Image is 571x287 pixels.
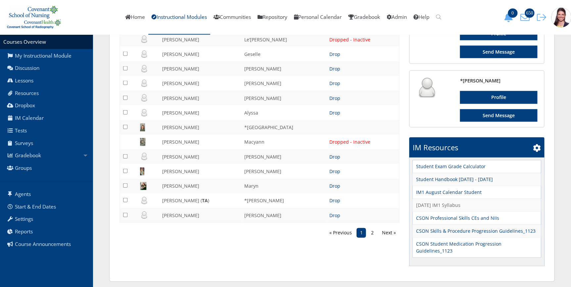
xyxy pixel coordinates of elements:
[329,95,340,101] a: Drop
[241,179,326,193] td: Maryn
[241,76,326,91] td: [PERSON_NAME]
[159,105,241,120] td: [PERSON_NAME]
[241,47,326,61] td: Geselle
[3,38,46,45] a: Courses Overview
[416,176,493,183] a: Student Handbook [DATE] - [DATE]
[159,91,241,105] td: [PERSON_NAME]
[159,120,241,135] td: [PERSON_NAME]
[525,9,534,18] span: 650
[241,135,326,149] td: Macyann
[501,14,518,21] a: 0
[460,91,537,104] a: Profile
[202,197,208,204] b: TA
[241,62,326,76] td: [PERSON_NAME]
[460,46,537,59] a: Send Message
[241,32,326,47] td: Le’[PERSON_NAME]
[326,228,355,237] a: « Previous
[241,164,326,178] td: [PERSON_NAME]
[241,91,326,105] td: [PERSON_NAME]
[159,135,241,149] td: [PERSON_NAME]
[508,9,517,18] span: 0
[159,208,241,223] td: [PERSON_NAME]
[501,13,518,22] button: 0
[241,120,326,135] td: *[GEOGRAPHIC_DATA]
[416,215,499,221] a: CSON Professional Skills CEs and NIIs
[416,189,481,196] a: IM1 August Calendar Student
[241,208,326,223] td: [PERSON_NAME]
[329,66,340,72] a: Drop
[378,228,399,237] a: Next »
[357,228,366,237] a: 1
[241,149,326,164] td: [PERSON_NAME]
[329,183,340,189] a: Drop
[518,13,535,22] button: 650
[159,62,241,76] td: [PERSON_NAME]
[159,47,241,61] td: [PERSON_NAME]
[460,109,537,122] a: Send Message
[460,77,537,84] h4: *[PERSON_NAME]
[241,105,326,120] td: Alyssa
[329,51,340,57] a: Drop
[416,240,538,254] a: CSON Student Medication Progression Guidelines_1123
[412,142,458,153] h1: IM Resources
[159,32,241,47] td: [PERSON_NAME]
[159,76,241,91] td: [PERSON_NAME]
[416,77,437,99] img: user_64.png
[241,193,326,208] td: *[PERSON_NAME]
[329,154,340,160] a: Drop
[416,163,485,170] a: Student Exam Grade Calculator
[329,138,396,145] div: Dropped - Inactive
[518,14,535,21] a: 650
[159,179,241,193] td: [PERSON_NAME]
[329,168,340,174] a: Drop
[159,164,241,178] td: [PERSON_NAME]
[329,36,396,43] div: Dropped - Inactive
[159,149,241,164] td: [PERSON_NAME]
[551,8,571,27] img: 1943_125_125.jpg
[416,227,535,234] a: CSON Skills & Procedure Progression Guidelines_1123
[329,110,340,116] a: Drop
[533,144,541,152] i: Manage
[329,80,340,86] a: Drop
[416,202,460,209] a: [DATE] IM1 Syllabus
[329,197,340,204] a: Drop
[329,212,340,218] a: Drop
[367,228,377,237] a: 2
[159,193,241,208] td: [PERSON_NAME] ( )
[326,228,399,237] ul: Pagination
